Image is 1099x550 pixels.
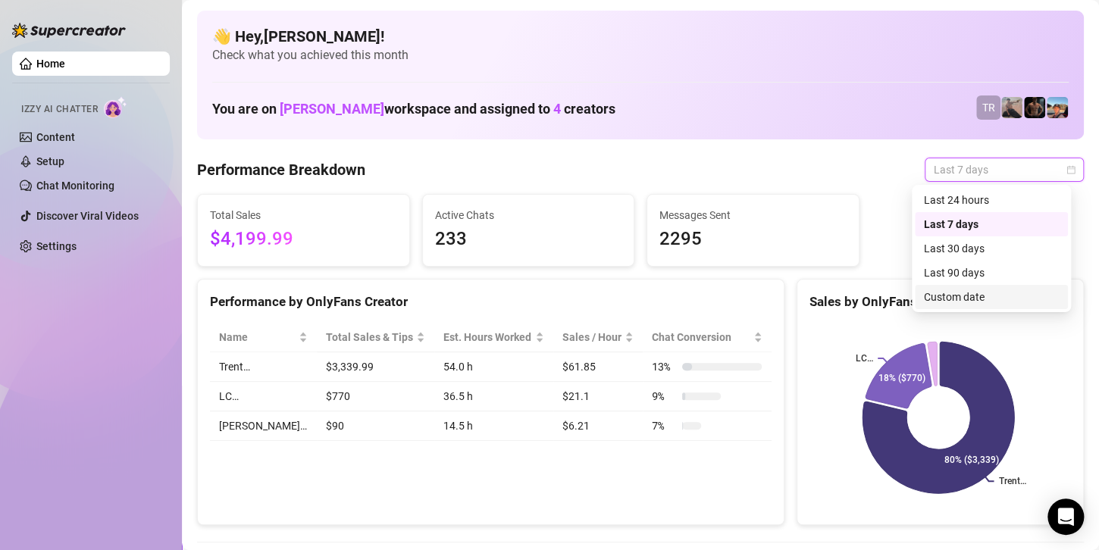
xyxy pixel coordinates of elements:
[434,411,553,441] td: 14.5 h
[280,101,384,117] span: [PERSON_NAME]
[36,131,75,143] a: Content
[998,476,1025,486] text: Trent…
[219,329,296,345] span: Name
[915,212,1068,236] div: Last 7 days
[36,180,114,192] a: Chat Monitoring
[553,382,643,411] td: $21.1
[210,352,317,382] td: Trent…
[924,216,1059,233] div: Last 7 days
[1024,97,1045,118] img: Trent
[36,210,139,222] a: Discover Viral Videos
[652,329,750,345] span: Chat Conversion
[210,292,772,312] div: Performance by OnlyFans Creator
[915,285,1068,309] div: Custom date
[36,240,77,252] a: Settings
[435,207,622,223] span: Active Chats
[553,323,643,352] th: Sales / Hour
[915,236,1068,261] div: Last 30 days
[443,329,532,345] div: Est. Hours Worked
[553,101,561,117] span: 4
[1066,165,1076,174] span: calendar
[652,417,676,434] span: 7 %
[317,382,435,411] td: $770
[210,207,397,223] span: Total Sales
[435,225,622,254] span: 233
[210,323,317,352] th: Name
[197,159,365,180] h4: Performance Breakdown
[210,411,317,441] td: [PERSON_NAME]…
[104,96,127,118] img: AI Chatter
[21,102,98,117] span: Izzy AI Chatter
[924,240,1059,257] div: Last 30 days
[659,225,847,254] span: 2295
[210,225,397,254] span: $4,199.99
[434,382,553,411] td: 36.5 h
[553,411,643,441] td: $6.21
[212,26,1069,47] h4: 👋 Hey, [PERSON_NAME] !
[924,289,1059,305] div: Custom date
[924,264,1059,281] div: Last 90 days
[856,353,873,364] text: LC…
[652,358,676,375] span: 13 %
[210,382,317,411] td: LC…
[212,101,615,117] h1: You are on workspace and assigned to creators
[652,388,676,405] span: 9 %
[212,47,1069,64] span: Check what you achieved this month
[562,329,622,345] span: Sales / Hour
[643,323,772,352] th: Chat Conversion
[317,323,435,352] th: Total Sales & Tips
[809,292,1071,312] div: Sales by OnlyFans Creator
[36,155,64,167] a: Setup
[659,207,847,223] span: Messages Sent
[12,23,126,38] img: logo-BBDzfeDw.svg
[553,352,643,382] td: $61.85
[915,261,1068,285] div: Last 90 days
[317,352,435,382] td: $3,339.99
[1001,97,1022,118] img: LC
[924,192,1059,208] div: Last 24 hours
[982,99,995,116] span: TR
[434,352,553,382] td: 54.0 h
[36,58,65,70] a: Home
[934,158,1075,181] span: Last 7 days
[1047,498,1084,535] div: Open Intercom Messenger
[326,329,414,345] span: Total Sales & Tips
[1047,97,1068,118] img: Zach
[317,411,435,441] td: $90
[915,188,1068,212] div: Last 24 hours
